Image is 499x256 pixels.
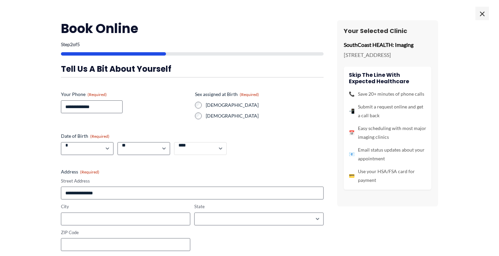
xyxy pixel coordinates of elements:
[475,7,489,20] span: ×
[195,91,259,98] legend: Sex assigned at Birth
[206,113,324,119] label: [DEMOGRAPHIC_DATA]
[194,203,324,210] label: State
[349,128,355,137] span: 📅
[61,203,190,210] label: City
[349,102,426,120] li: Submit a request online and get a call back
[349,124,426,141] li: Easy scheduling with most major imaging clinics
[344,27,431,35] h3: Your Selected Clinic
[61,168,99,175] legend: Address
[61,20,324,37] h2: Book Online
[61,229,190,236] label: ZIP Code
[90,134,109,139] span: (Required)
[349,90,355,98] span: 📞
[349,146,426,163] li: Email status updates about your appointment
[344,50,431,60] p: [STREET_ADDRESS]
[349,167,426,185] li: Use your HSA/FSA card for payment
[349,150,355,159] span: 📧
[61,133,109,139] legend: Date of Birth
[61,64,324,74] h3: Tell us a bit about yourself
[80,169,99,174] span: (Required)
[61,91,190,98] label: Your Phone
[349,107,355,116] span: 📲
[206,102,324,108] label: [DEMOGRAPHIC_DATA]
[240,92,259,97] span: (Required)
[77,41,80,47] span: 5
[349,90,426,98] li: Save 20+ minutes of phone calls
[349,72,426,85] h4: Skip the line with Expected Healthcare
[344,40,431,50] p: SouthCoast HEALTH: Imaging
[61,178,324,184] label: Street Address
[61,42,324,47] p: Step of
[88,92,107,97] span: (Required)
[70,41,73,47] span: 2
[349,171,355,180] span: 💳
